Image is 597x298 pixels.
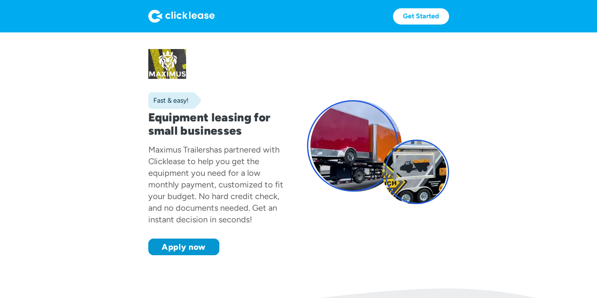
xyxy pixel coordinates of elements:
a: Get Started [393,8,449,25]
h1: Equipment leasing for small businesses [148,111,290,137]
div: has partnered with Clicklease to help you get the equipment you need for a low monthly payment, c... [148,145,283,224]
div: Fast & easy! [148,96,189,105]
img: Logo [148,10,215,23]
div: Maximus Trailers [148,145,209,155]
a: Apply now [148,239,219,255]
